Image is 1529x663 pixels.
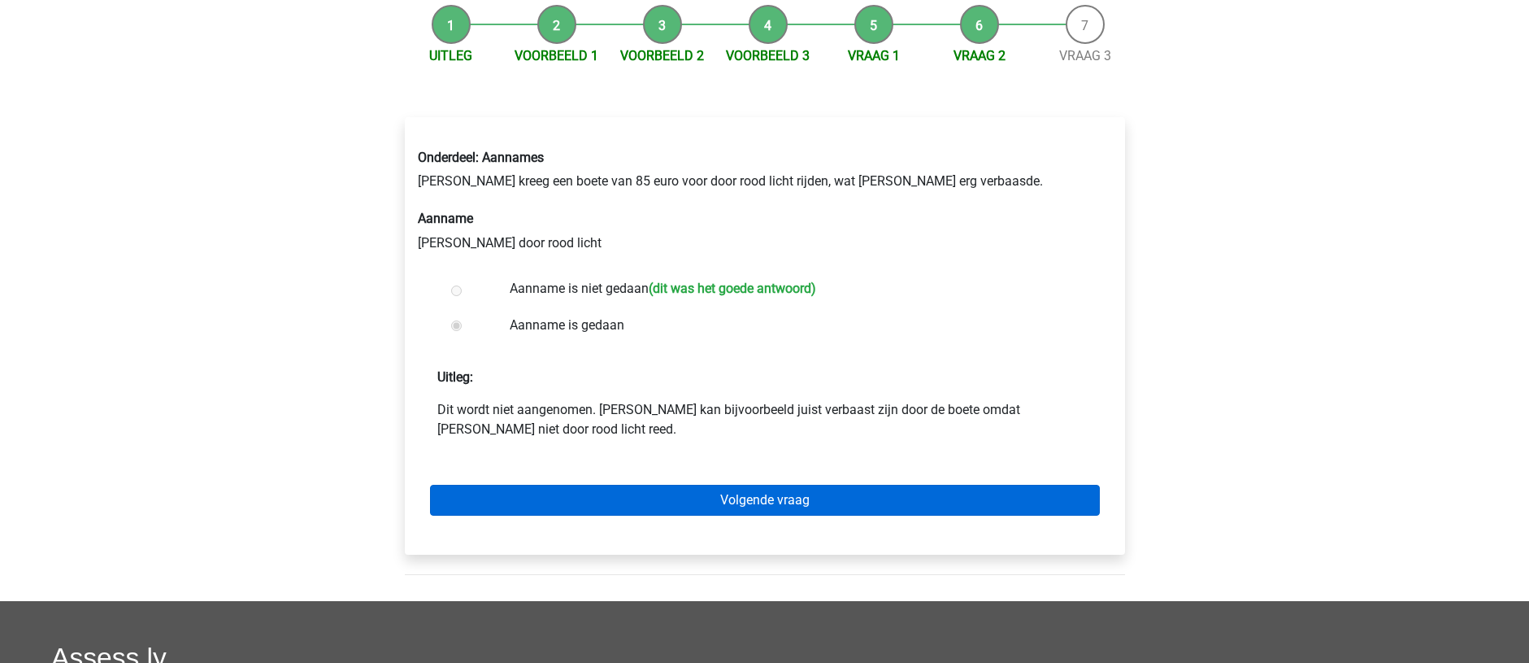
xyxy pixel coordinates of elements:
label: Aanname is niet gedaan [510,279,1072,303]
label: Aanname is gedaan [510,316,1072,335]
a: Voorbeeld 2 [620,48,704,63]
a: Voorbeeld 3 [726,48,810,63]
a: Vraag 2 [953,48,1006,63]
a: Vraag 1 [848,48,900,63]
a: Vraag 3 [1059,48,1111,63]
h6: Onderdeel: Aannames [418,150,1112,165]
div: [PERSON_NAME] kreeg een boete van 85 euro voor door rood licht rijden, wat [PERSON_NAME] erg verb... [406,137,1124,265]
a: Volgende vraag [430,485,1100,516]
strong: Uitleg: [437,369,473,385]
h6: Aanname [418,211,1112,226]
a: Voorbeeld 1 [515,48,598,63]
h6: (dit was het goede antwoord) [649,281,816,296]
p: Dit wordt niet aangenomen. [PERSON_NAME] kan bijvoorbeeld juist verbaast zijn door de boete omdat... [437,400,1092,439]
a: Uitleg [429,48,472,63]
